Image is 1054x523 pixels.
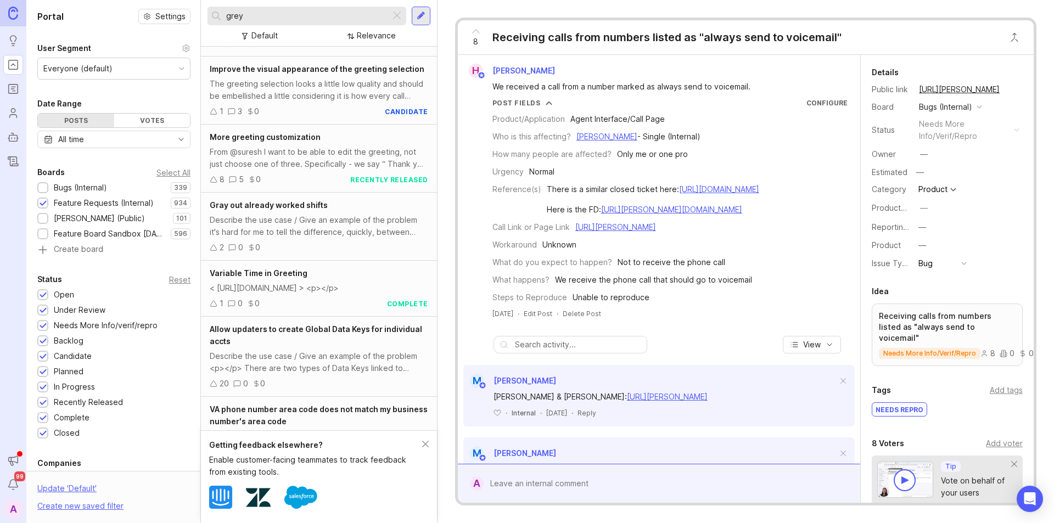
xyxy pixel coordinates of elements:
[220,105,223,117] div: 1
[238,105,242,117] div: 3
[201,193,437,261] a: Gray out already worked shiftsDescribe the use case / Give an example of the problem it's hard fo...
[872,222,930,232] label: Reporting Team
[37,97,82,110] div: Date Range
[37,273,62,286] div: Status
[3,499,23,519] button: A
[462,64,564,78] a: H[PERSON_NAME]
[3,79,23,99] a: Roadmaps
[220,241,224,254] div: 2
[783,336,841,353] button: View
[803,339,821,350] span: View
[54,304,105,316] div: Under Review
[54,212,145,224] div: [PERSON_NAME] (Public)
[494,448,556,458] span: [PERSON_NAME]
[492,148,612,160] div: How many people are affected?
[37,500,124,512] div: Create new saved filter
[918,257,933,269] div: Bug
[618,256,725,268] div: Not to receive the phone call
[945,462,956,471] p: Tip
[256,173,261,185] div: 0
[872,168,907,176] div: Estimated
[156,170,190,176] div: Select All
[226,10,386,22] input: Search...
[980,350,995,357] div: 8
[209,486,232,509] img: Intercom logo
[54,381,95,393] div: In Progress
[54,182,107,194] div: Bugs (Internal)
[54,335,83,347] div: Backlog
[872,203,930,212] label: ProductboardID
[872,384,891,397] div: Tags
[54,197,154,209] div: Feature Requests (Internal)
[492,131,571,143] div: Who is this affecting?
[1003,26,1025,48] button: Close button
[220,378,229,390] div: 20
[492,183,541,195] div: Reference(s)
[210,132,321,142] span: More greeting customization
[3,127,23,147] a: Autopilot
[883,349,976,358] p: needs more info/verif/repro
[210,324,422,346] span: Allow updaters to create Global Data Keys for individual accts
[1017,486,1043,512] div: Open Intercom Messenger
[872,124,910,136] div: Status
[473,36,478,48] span: 8
[155,11,186,22] span: Settings
[43,63,113,75] div: Everyone (default)
[872,240,901,250] label: Product
[3,31,23,50] a: Ideas
[1019,350,1034,357] div: 0
[879,311,1016,344] p: Receiving calls from numbers listed as "always send to voicemail"
[540,408,542,418] div: ·
[470,374,484,388] div: M
[463,446,556,460] a: M[PERSON_NAME]
[210,146,428,170] div: From @suresh I want to be able to edit the greeting, not just choose one of three. Specifically -...
[54,427,80,439] div: Closed
[576,132,637,141] a: [PERSON_NAME]
[920,148,928,160] div: —
[246,485,271,510] img: Zendesk logo
[872,303,1023,366] a: Receiving calls from numbers listed as "always send to voicemail"needs more info/verif/repro800
[494,376,556,385] span: [PERSON_NAME]
[220,173,225,185] div: 8
[357,30,396,42] div: Relevance
[492,98,553,108] button: Post Fields
[547,183,759,195] div: There is a similar closed ticket here:
[210,214,428,238] div: Describe the use case / Give an example of the problem it's hard for me to tell the difference, q...
[627,392,708,401] a: [URL][PERSON_NAME]
[470,446,484,460] div: M
[174,229,187,238] p: 596
[3,451,23,470] button: Announcements
[201,57,437,125] a: Improve the visual appearance of the greeting selectionThe greeting selection looks a little low ...
[919,101,972,113] div: Bugs (Internal)
[563,309,601,318] div: Delete Post
[169,277,190,283] div: Reset
[138,9,190,24] button: Settings
[547,204,759,216] div: Here is the FD:
[872,403,927,416] div: NEEDS REPRO
[174,183,187,192] p: 339
[494,463,837,475] div: [PERSON_NAME] Law:
[492,166,524,178] div: Urgency
[210,404,428,426] span: VA phone number area code does not match my business number's area code
[37,245,190,255] a: Create board
[872,101,910,113] div: Board
[201,261,437,317] a: Variable Time in Greeting< [URL][DOMAIN_NAME] > <p></p>100complete
[54,365,83,378] div: Planned
[877,461,933,498] img: video-thumbnail-vote-d41b83416815613422e2ca741bf692cc.jpg
[557,309,558,318] div: ·
[387,299,428,308] div: complete
[990,384,1023,396] div: Add tags
[238,297,243,310] div: 0
[284,481,317,514] img: Salesforce logo
[201,397,437,477] a: VA phone number area code does not match my business number's area codeI entered my business phon...
[3,103,23,123] a: Users
[872,285,889,298] div: Idea
[255,297,260,310] div: 0
[518,309,519,318] div: ·
[529,166,554,178] div: Normal
[470,476,484,491] div: A
[463,374,556,388] a: M[PERSON_NAME]
[872,148,910,160] div: Owner
[492,113,565,125] div: Product/Application
[918,221,926,233] div: —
